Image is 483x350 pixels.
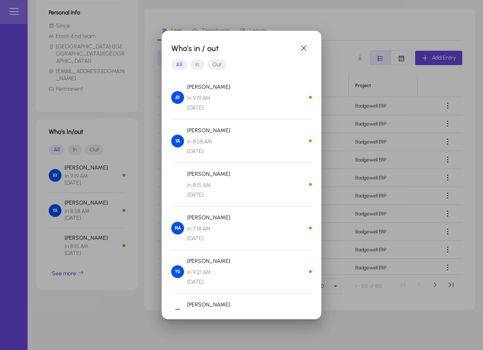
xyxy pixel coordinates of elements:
[190,60,204,70] button: In
[171,265,184,278] img: Yomna Osman
[187,82,230,92] p: [PERSON_NAME]
[208,60,226,70] button: Out
[187,300,230,310] p: [PERSON_NAME]
[171,222,184,235] img: Mohamed Aboelmagd
[171,309,184,322] img: Ramez Garas
[187,169,230,179] p: [PERSON_NAME]
[171,91,184,104] img: Amira Yousef
[171,42,296,55] h1: Who's in / out
[187,137,230,156] span: In 8:58 AM [DATE]
[187,257,230,266] p: [PERSON_NAME]
[171,57,312,73] mat-button-toggle-group: Font Style
[171,60,187,70] button: All
[187,93,230,113] span: In 9:19 AM [DATE]
[187,126,230,135] p: [PERSON_NAME]
[187,224,230,243] span: In 7:18 AM [DATE]
[171,178,184,191] img: Mahmoud Samy
[187,268,230,287] span: In 9:21 AM [DATE]
[171,135,184,147] img: Yara Ahmed
[187,181,230,200] span: In 8:15 AM [DATE]
[187,213,230,223] p: [PERSON_NAME]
